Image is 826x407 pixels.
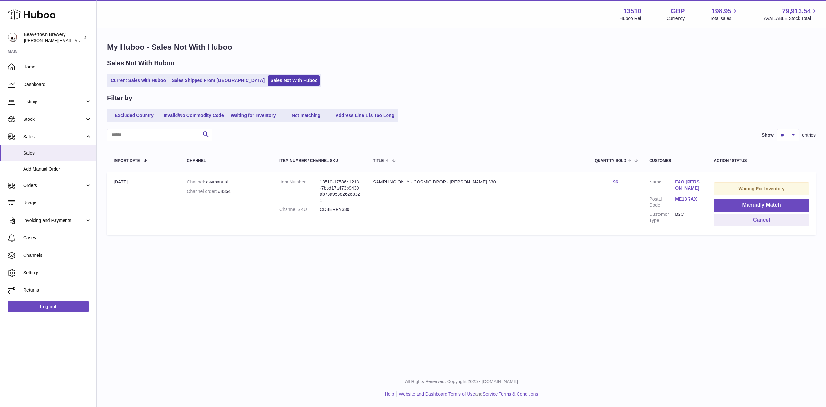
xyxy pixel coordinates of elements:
span: Add Manual Order [23,166,92,172]
a: Sales Not With Huboo [268,75,320,86]
span: entries [802,132,816,138]
span: Sales [23,134,85,140]
dt: Customer Type [649,211,675,224]
span: Total sales [710,16,739,22]
span: Channels [23,252,92,258]
div: Huboo Ref [620,16,641,22]
span: Listings [23,99,85,105]
div: Beavertown Brewery [24,31,82,44]
span: Settings [23,270,92,276]
dd: CDBERRY330 [320,206,360,213]
div: #4354 [187,188,267,194]
span: Dashboard [23,81,92,88]
button: Manually Match [714,199,809,212]
a: FAO [PERSON_NAME] [675,179,701,191]
span: Home [23,64,92,70]
span: AVAILABLE Stock Total [764,16,818,22]
a: 198.95 Total sales [710,7,739,22]
dt: Name [649,179,675,193]
span: Quantity Sold [595,159,626,163]
strong: 13510 [623,7,641,16]
span: Title [373,159,384,163]
strong: Channel [187,179,206,184]
h2: Sales Not With Huboo [107,59,175,68]
span: Invoicing and Payments [23,217,85,224]
td: [DATE] [107,172,180,235]
div: Customer [649,159,701,163]
dt: Postal Code [649,196,675,208]
h2: Filter by [107,94,132,102]
a: Invalid/No Commodity Code [161,110,226,121]
dt: Item Number [279,179,320,203]
a: Waiting for Inventory [227,110,279,121]
div: Channel [187,159,267,163]
span: 198.95 [711,7,731,16]
span: Sales [23,150,92,156]
a: Current Sales with Huboo [108,75,168,86]
a: Address Line 1 is Too Long [333,110,397,121]
span: Cases [23,235,92,241]
div: Currency [667,16,685,22]
button: Cancel [714,214,809,227]
dt: Channel SKU [279,206,320,213]
span: [PERSON_NAME][EMAIL_ADDRESS][PERSON_NAME][DOMAIN_NAME] [24,38,164,43]
img: Matthew.McCormack@beavertownbrewery.co.uk [8,33,17,42]
div: SAMPLING ONLY - COSMIC DROP - [PERSON_NAME] 330 [373,179,582,185]
a: 79,913.54 AVAILABLE Stock Total [764,7,818,22]
strong: Channel order [187,189,218,194]
li: and [397,391,538,397]
a: ME13 7AX [675,196,701,202]
span: Returns [23,287,92,293]
a: 96 [613,179,618,184]
label: Show [762,132,774,138]
h1: My Huboo - Sales Not With Huboo [107,42,816,52]
p: All Rights Reserved. Copyright 2025 - [DOMAIN_NAME] [102,379,821,385]
div: Item Number / Channel SKU [279,159,360,163]
span: Stock [23,116,85,122]
a: Help [385,391,394,397]
dd: B2C [675,211,701,224]
span: Orders [23,183,85,189]
a: Excluded Country [108,110,160,121]
div: Action / Status [714,159,809,163]
a: Log out [8,301,89,312]
dd: 13510-1758641213-7bbd17a473b9439ab73a953e26268321 [320,179,360,203]
a: Sales Shipped From [GEOGRAPHIC_DATA] [169,75,267,86]
div: csvmanual [187,179,267,185]
span: Usage [23,200,92,206]
span: Import date [114,159,140,163]
strong: GBP [671,7,685,16]
span: 79,913.54 [782,7,811,16]
a: Service Terms & Conditions [483,391,538,397]
a: Website and Dashboard Terms of Use [399,391,475,397]
strong: Waiting For Inventory [738,186,784,191]
a: Not matching [280,110,332,121]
